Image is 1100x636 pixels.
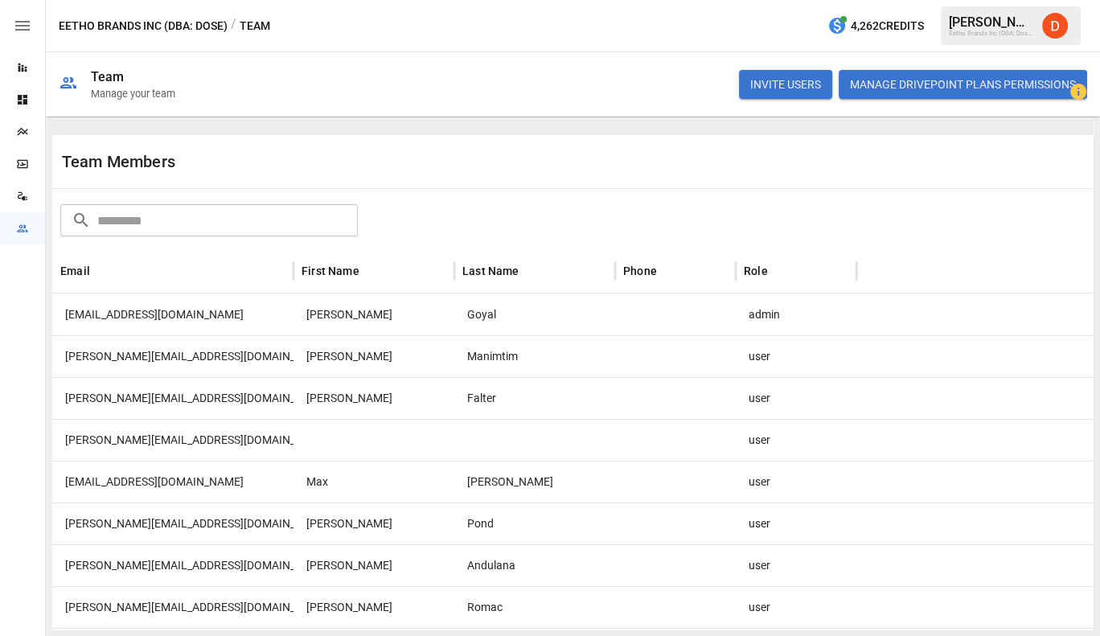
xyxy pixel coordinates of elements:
[454,586,615,628] div: Romac
[91,69,125,84] div: Team
[736,419,856,461] div: user
[52,293,293,335] div: admin@dosedaily.co
[1032,3,1077,48] button: Daley Meistrell
[91,88,175,100] div: Manage your team
[59,16,228,36] button: Eetho Brands Inc (DBA: Dose)
[736,503,856,544] div: user
[659,260,681,282] button: Sort
[454,461,615,503] div: Langlois
[949,30,1032,37] div: Eetho Brands Inc (DBA: Dose)
[302,265,359,277] div: First Name
[736,335,856,377] div: user
[851,16,924,36] span: 4,262 Credits
[739,70,832,99] button: INVITE USERS
[736,586,856,628] div: user
[52,503,293,544] div: andy@dosedaily.co
[454,335,615,377] div: Manimtim
[1042,13,1068,39] img: Daley Meistrell
[462,265,519,277] div: Last Name
[736,461,856,503] div: user
[293,377,454,419] div: Erin
[454,544,615,586] div: Andulana
[92,260,114,282] button: Sort
[52,419,293,461] div: shivangi@dosedaily.co
[361,260,384,282] button: Sort
[293,293,454,335] div: Vasu
[454,377,615,419] div: Falter
[52,377,293,419] div: erin@pinkskies.co
[770,260,792,282] button: Sort
[293,335,454,377] div: Shawn
[736,293,856,335] div: admin
[744,265,768,277] div: Role
[454,293,615,335] div: Goyal
[521,260,544,282] button: Sort
[821,11,930,41] button: 4,262Credits
[293,461,454,503] div: Max
[839,70,1087,99] button: Manage Drivepoint Plans Permissions
[52,461,293,503] div: max@hype10agency.com
[231,16,236,36] div: /
[454,503,615,544] div: Pond
[293,544,454,586] div: Brian
[62,152,573,171] div: Team Members
[52,544,293,586] div: brian@dosedaily.co
[949,14,1032,30] div: [PERSON_NAME]
[623,265,657,277] div: Phone
[52,586,293,628] div: alex@romacconsulting.com
[60,265,90,277] div: Email
[736,377,856,419] div: user
[52,335,293,377] div: shawn@dosedaily.co
[736,544,856,586] div: user
[293,586,454,628] div: Alexander
[293,503,454,544] div: Andy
